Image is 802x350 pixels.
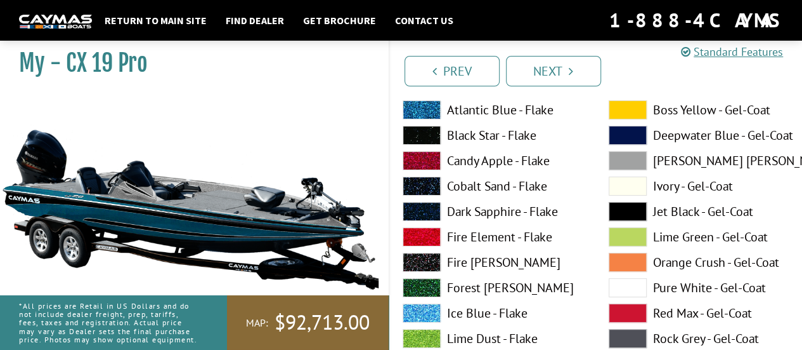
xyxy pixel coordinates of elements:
a: Standard Features [681,44,783,59]
a: Find Dealer [219,12,290,29]
label: Lime Dust - Flake [403,329,583,348]
label: Candy Apple - Flake [403,151,583,170]
label: Ice Blue - Flake [403,304,583,323]
span: MAP: [246,316,268,330]
a: Return to main site [98,12,213,29]
label: Fire [PERSON_NAME] [403,253,583,272]
a: Get Brochure [297,12,382,29]
label: Red Max - Gel-Coat [609,304,789,323]
label: Cobalt Sand - Flake [403,177,583,196]
label: Atlantic Blue - Flake [403,100,583,119]
label: Orange Crush - Gel-Coat [609,253,789,272]
label: Jet Black - Gel-Coat [609,202,789,221]
label: Ivory - Gel-Coat [609,177,789,196]
h1: My - CX 19 Pro [19,49,357,77]
label: Forest [PERSON_NAME] [403,278,583,297]
label: Deepwater Blue - Gel-Coat [609,126,789,145]
label: Dark Sapphire - Flake [403,202,583,221]
div: 1-888-4CAYMAS [609,6,783,34]
label: Rock Grey - Gel-Coat [609,329,789,348]
label: Boss Yellow - Gel-Coat [609,100,789,119]
a: Contact Us [389,12,460,29]
img: white-logo-c9c8dbefe5ff5ceceb0f0178aa75bf4bb51f6bca0971e226c86eb53dfe498488.png [19,15,92,28]
label: Fire Element - Flake [403,227,583,246]
label: Black Star - Flake [403,126,583,145]
span: $92,713.00 [275,309,370,336]
a: Next [506,56,601,86]
label: Pure White - Gel-Coat [609,278,789,297]
a: Prev [404,56,500,86]
p: *All prices are Retail in US Dollars and do not include dealer freight, prep, tariffs, fees, taxe... [19,295,198,350]
label: Lime Green - Gel-Coat [609,227,789,246]
label: [PERSON_NAME] [PERSON_NAME] - Gel-Coat [609,151,789,170]
a: MAP:$92,713.00 [227,295,389,350]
